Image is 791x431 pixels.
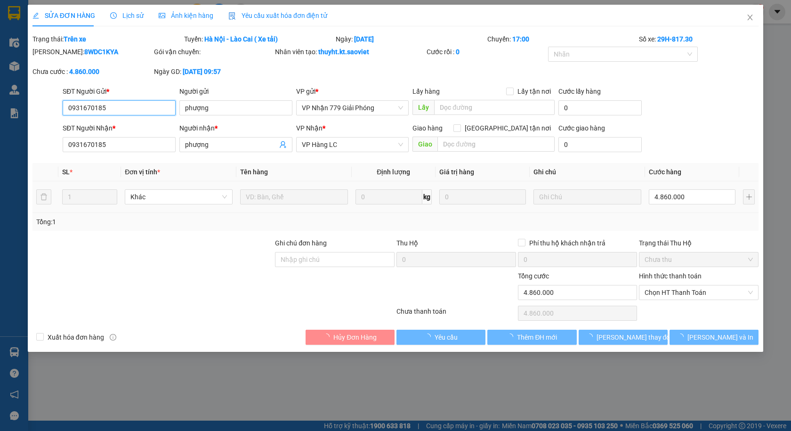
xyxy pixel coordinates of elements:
div: Số xe: [638,34,759,44]
span: Tổng cước [518,272,549,280]
div: [PERSON_NAME]: [32,47,152,57]
div: Ngày GD: [154,66,274,77]
button: Hủy Đơn Hàng [306,330,395,345]
b: 8WDC1KYA [84,48,118,56]
input: 0 [439,189,526,204]
div: Tổng: 1 [36,217,306,227]
span: Phí thu hộ khách nhận trả [525,238,609,248]
span: Thêm ĐH mới [517,332,557,342]
span: [PERSON_NAME] và In [687,332,753,342]
span: Thu Hộ [396,239,418,247]
div: SĐT Người Nhận [63,123,176,133]
div: SĐT Người Gửi [63,86,176,97]
span: Yêu cầu [435,332,458,342]
input: Dọc đường [434,100,555,115]
input: VD: Bàn, Ghế [240,189,348,204]
span: VP Nhận 779 Giải Phóng [302,101,404,115]
b: 29H-817.30 [657,35,693,43]
span: Tên hàng [240,168,268,176]
span: user-add [279,141,287,148]
div: Chưa cước : [32,66,152,77]
label: Cước giao hàng [558,124,605,132]
span: Khác [130,190,227,204]
b: Hà Nội - Lào Cai ( Xe tải) [204,35,278,43]
span: loading [323,333,333,340]
div: Người nhận [179,123,292,133]
span: VP Hàng LC [302,138,404,152]
span: [PERSON_NAME] thay đổi [597,332,672,342]
span: Giao hàng [412,124,443,132]
button: Yêu cầu [396,330,485,345]
div: Tuyến: [183,34,335,44]
button: delete [36,189,51,204]
b: 17:00 [512,35,529,43]
span: Xuất hóa đơn hàng [44,332,108,342]
span: loading [424,333,435,340]
span: Giao [412,137,437,152]
span: Lịch sử [110,12,144,19]
span: Giá trị hàng [439,168,474,176]
span: loading [586,333,597,340]
b: 4.860.000 [69,68,99,75]
div: Gói vận chuyển: [154,47,274,57]
input: Cước giao hàng [558,137,642,152]
b: [DATE] 09:57 [183,68,221,75]
span: Ảnh kiện hàng [159,12,213,19]
span: Lấy tận nơi [514,86,555,97]
div: Người gửi [179,86,292,97]
b: [DATE] [354,35,374,43]
b: Trên xe [64,35,86,43]
span: VP Nhận [296,124,323,132]
div: Nhân viên tạo: [275,47,425,57]
div: Trạng thái: [32,34,183,44]
div: Ngày: [335,34,486,44]
label: Ghi chú đơn hàng [275,239,327,247]
button: [PERSON_NAME] và In [670,330,759,345]
span: Cước hàng [649,168,681,176]
div: Chưa thanh toán [395,306,517,323]
b: thuyht.kt.saoviet [318,48,369,56]
input: Dọc đường [437,137,555,152]
span: info-circle [110,334,116,341]
span: kg [422,189,432,204]
label: Hình thức thanh toán [639,272,702,280]
label: Cước lấy hàng [558,88,601,95]
button: [PERSON_NAME] thay đổi [579,330,668,345]
span: SL [62,168,70,176]
button: Close [737,5,763,31]
span: Định lượng [377,168,410,176]
div: Chuyến: [486,34,638,44]
div: Trạng thái Thu Hộ [639,238,759,248]
b: 0 [456,48,460,56]
span: loading [507,333,517,340]
span: Lấy hàng [412,88,440,95]
span: picture [159,12,165,19]
span: Chưa thu [645,252,753,267]
span: clock-circle [110,12,117,19]
div: VP gửi [296,86,409,97]
span: Chọn HT Thanh Toán [645,285,753,300]
input: Cước lấy hàng [558,100,642,115]
img: icon [228,12,236,20]
span: Lấy [412,100,434,115]
span: Yêu cầu xuất hóa đơn điện tử [228,12,328,19]
span: [GEOGRAPHIC_DATA] tận nơi [461,123,555,133]
span: Hủy Đơn Hàng [333,332,377,342]
span: edit [32,12,39,19]
span: SỬA ĐƠN HÀNG [32,12,95,19]
div: Cước rồi : [427,47,546,57]
span: Đơn vị tính [125,168,160,176]
button: Thêm ĐH mới [487,330,576,345]
button: plus [743,189,755,204]
th: Ghi chú [530,163,645,181]
span: loading [677,333,687,340]
input: Ghi chú đơn hàng [275,252,395,267]
span: close [746,14,754,21]
input: Ghi Chú [533,189,641,204]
